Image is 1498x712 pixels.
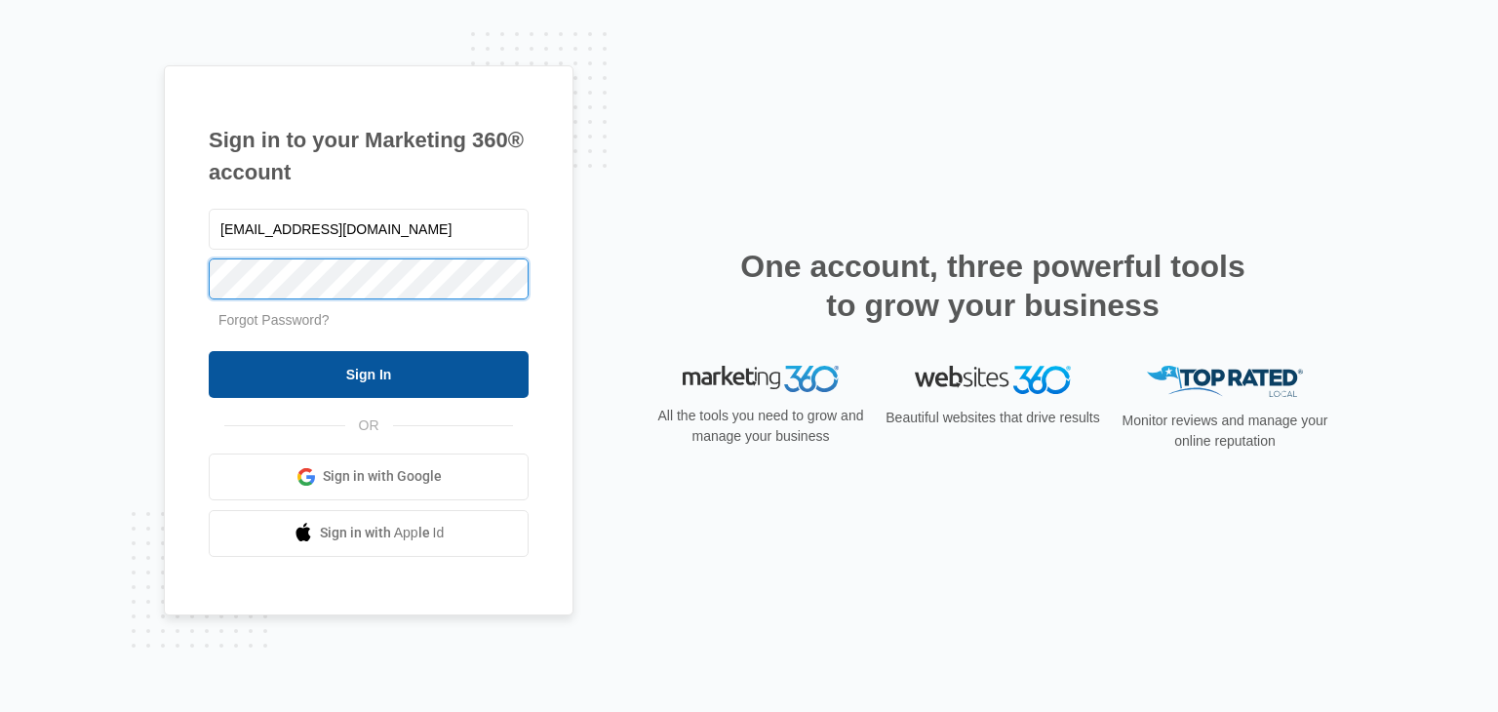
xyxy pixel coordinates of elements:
[209,351,529,398] input: Sign In
[651,406,870,447] p: All the tools you need to grow and manage your business
[884,408,1102,428] p: Beautiful websites that drive results
[209,510,529,557] a: Sign in with Apple Id
[915,366,1071,394] img: Websites 360
[345,415,393,436] span: OR
[734,247,1251,325] h2: One account, three powerful tools to grow your business
[1147,366,1303,398] img: Top Rated Local
[323,466,442,487] span: Sign in with Google
[209,454,529,500] a: Sign in with Google
[320,523,445,543] span: Sign in with Apple Id
[683,366,839,393] img: Marketing 360
[218,312,330,328] a: Forgot Password?
[1116,411,1334,452] p: Monitor reviews and manage your online reputation
[209,124,529,188] h1: Sign in to your Marketing 360® account
[209,209,529,250] input: Email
